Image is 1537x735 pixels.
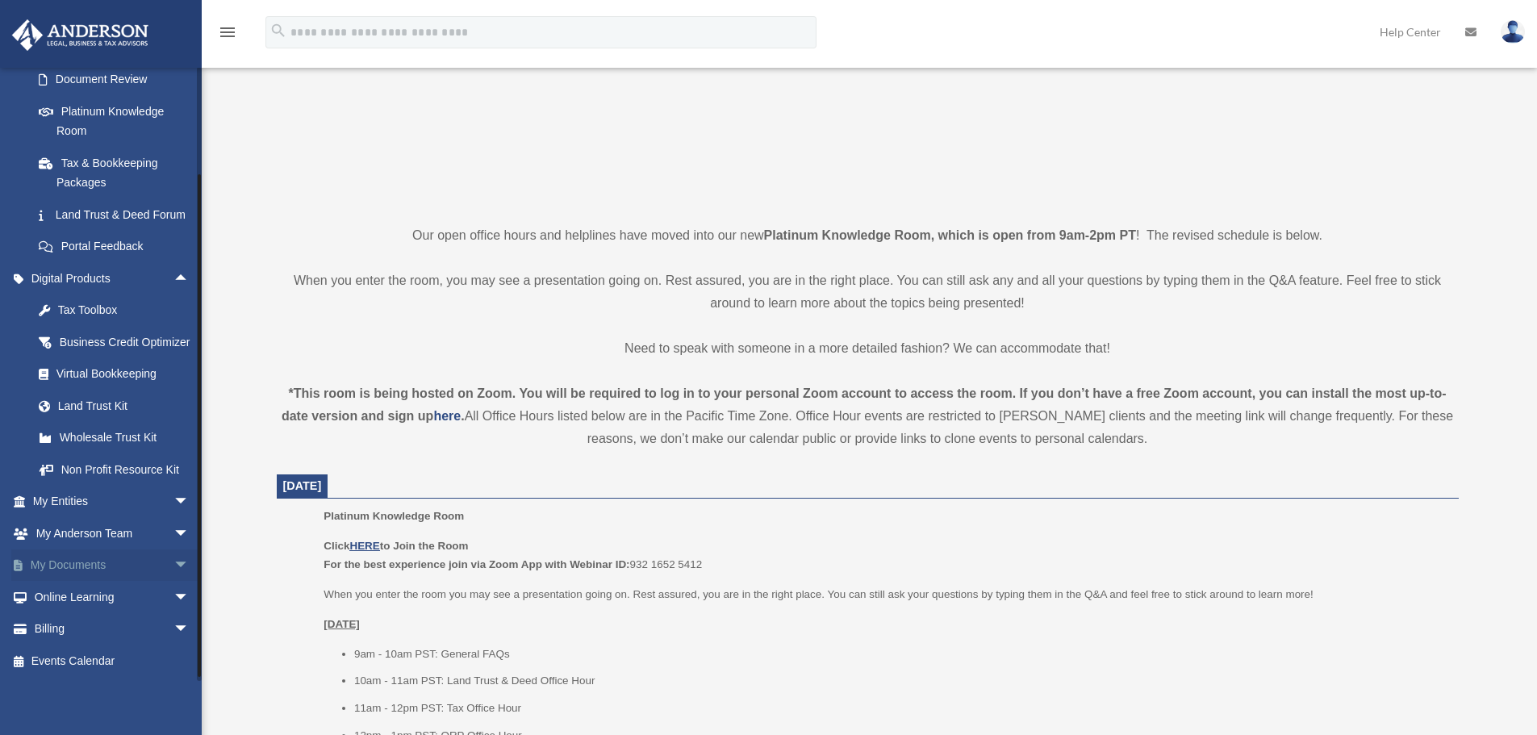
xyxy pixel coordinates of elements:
a: Online Learningarrow_drop_down [11,581,214,613]
a: Portal Feedback [23,231,214,263]
img: User Pic [1501,20,1525,44]
a: here [433,409,461,423]
span: arrow_drop_down [173,613,206,646]
a: My Documentsarrow_drop_down [11,549,214,582]
a: Billingarrow_drop_down [11,613,214,645]
div: Virtual Bookkeeping [56,364,194,384]
a: My Anderson Teamarrow_drop_down [11,517,214,549]
u: [DATE] [324,618,360,630]
p: 932 1652 5412 [324,537,1447,574]
a: Digital Productsarrow_drop_up [11,262,214,294]
a: Land Trust & Deed Forum [23,198,214,231]
img: Anderson Advisors Platinum Portal [7,19,153,51]
span: arrow_drop_down [173,581,206,614]
span: [DATE] [283,479,322,492]
div: Wholesale Trust Kit [56,428,194,448]
p: When you enter the room you may see a presentation going on. Rest assured, you are in the right p... [324,585,1447,604]
li: 11am - 12pm PST: Tax Office Hour [354,699,1447,718]
span: arrow_drop_down [173,549,206,583]
strong: . [461,409,464,423]
a: HERE [349,540,379,552]
a: Business Credit Optimizer [23,326,214,358]
p: Need to speak with someone in a more detailed fashion? We can accommodate that! [277,337,1459,360]
a: Non Profit Resource Kit [23,453,214,486]
b: For the best experience join via Zoom App with Webinar ID: [324,558,629,570]
a: Document Review [23,64,214,96]
a: My Entitiesarrow_drop_down [11,486,214,518]
span: arrow_drop_up [173,262,206,295]
a: Platinum Knowledge Room [23,95,206,147]
span: arrow_drop_down [173,517,206,550]
i: search [269,22,287,40]
div: Tax Toolbox [56,300,194,320]
span: Platinum Knowledge Room [324,510,464,522]
div: All Office Hours listed below are in the Pacific Time Zone. Office Hour events are restricted to ... [277,382,1459,450]
div: Non Profit Resource Kit [56,460,194,480]
a: Tax & Bookkeeping Packages [23,147,214,198]
a: Events Calendar [11,645,214,677]
span: arrow_drop_down [173,486,206,519]
i: menu [218,23,237,42]
p: Our open office hours and helplines have moved into our new ! The revised schedule is below. [277,224,1459,247]
strong: Platinum Knowledge Room, which is open from 9am-2pm PT [764,228,1136,242]
div: Land Trust Kit [56,396,194,416]
a: Tax Toolbox [23,294,214,327]
li: 9am - 10am PST: General FAQs [354,645,1447,664]
strong: *This room is being hosted on Zoom. You will be required to log in to your personal Zoom account ... [282,386,1447,423]
a: Virtual Bookkeeping [23,358,214,390]
p: When you enter the room, you may see a presentation going on. Rest assured, you are in the right ... [277,269,1459,315]
li: 10am - 11am PST: Land Trust & Deed Office Hour [354,671,1447,691]
a: Wholesale Trust Kit [23,422,214,454]
div: Business Credit Optimizer [56,332,194,353]
b: Click to Join the Room [324,540,468,552]
a: menu [218,28,237,42]
a: Land Trust Kit [23,390,214,422]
